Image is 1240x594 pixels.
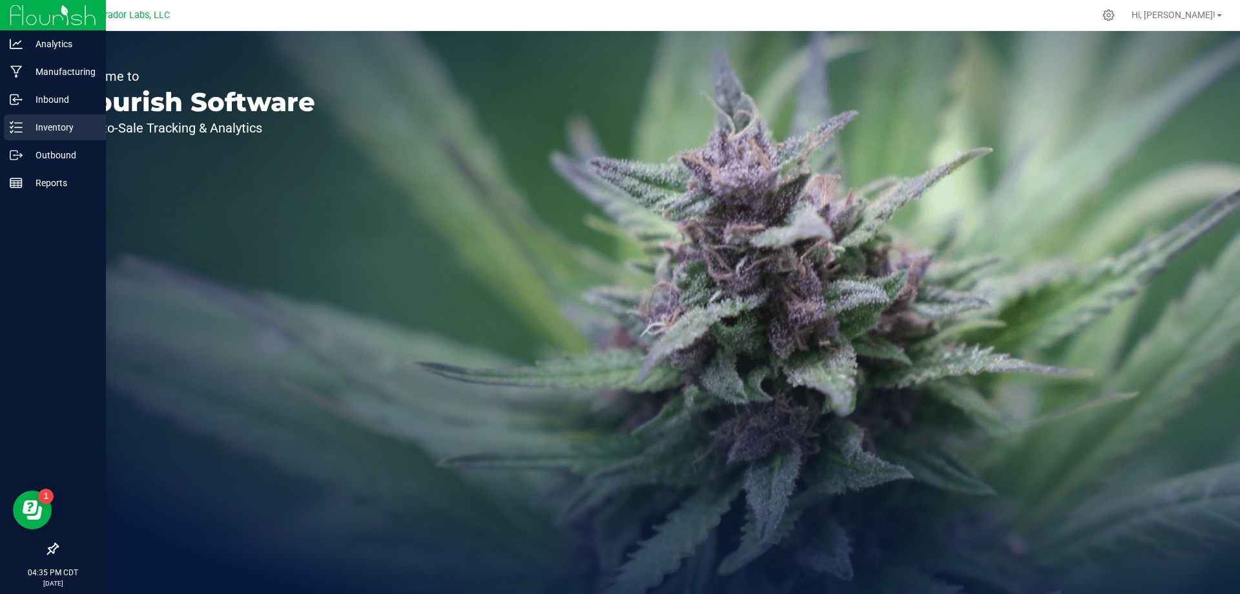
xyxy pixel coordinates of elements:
[10,121,23,134] inline-svg: Inventory
[23,147,100,163] p: Outbound
[10,37,23,50] inline-svg: Analytics
[70,122,315,134] p: Seed-to-Sale Tracking & Analytics
[6,567,100,578] p: 04:35 PM CDT
[23,92,100,107] p: Inbound
[10,176,23,189] inline-svg: Reports
[94,10,170,21] span: Curador Labs, LLC
[23,64,100,80] p: Manufacturing
[70,70,315,83] p: Welcome to
[1100,9,1117,21] div: Manage settings
[1131,10,1215,20] span: Hi, [PERSON_NAME]!
[6,578,100,588] p: [DATE]
[13,491,52,529] iframe: Resource center
[38,489,54,504] iframe: Resource center unread badge
[70,89,315,115] p: Flourish Software
[23,36,100,52] p: Analytics
[10,149,23,162] inline-svg: Outbound
[10,93,23,106] inline-svg: Inbound
[23,120,100,135] p: Inventory
[10,65,23,78] inline-svg: Manufacturing
[23,175,100,191] p: Reports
